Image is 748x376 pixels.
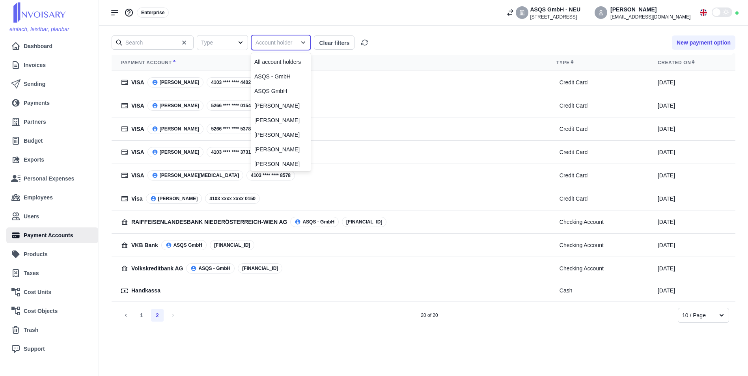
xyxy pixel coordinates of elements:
[658,241,726,249] div: [DATE]
[658,264,726,273] div: [DATE]
[147,170,244,181] div: [PERSON_NAME][MEDICAL_DATA]
[658,287,726,295] div: [DATE]
[254,116,300,125] span: [PERSON_NAME]
[658,78,726,87] div: [DATE]
[137,9,169,15] a: Enterprise
[24,269,39,277] span: Taxes
[560,125,588,133] span: Credit card
[11,227,90,243] a: Payment Accounts
[11,190,90,205] a: Employees
[186,263,235,274] div: ASQS - GmbH
[658,148,726,156] div: [DATE]
[9,26,69,32] span: einfach, leistbar, planbar
[24,345,45,353] span: Support
[11,303,90,319] a: Cost Objects
[11,152,93,168] a: Exports
[560,102,588,110] span: Credit card
[254,145,300,154] span: [PERSON_NAME]
[11,38,93,54] a: Dashboard
[658,125,726,133] div: [DATE]
[672,35,735,50] button: New payment option
[658,171,726,180] div: [DATE]
[131,241,158,249] a: VKB Bank
[530,6,580,14] div: ASQS GmbH - NEU
[254,73,291,81] span: ASQS - GmbH
[700,9,707,16] img: Flag_en.svg
[131,148,144,156] a: VISA
[131,218,287,226] a: RAIFFEISENLANDESBANK NIEDERÖSTERREICH-WIEN AG
[254,160,300,168] span: [PERSON_NAME]
[11,265,90,281] a: Taxes
[24,156,44,164] span: Exports
[210,240,254,250] div: [FINANCIAL_ID]
[131,264,183,273] a: Volkskreditbank AG
[11,171,93,186] a: Personal Expenses
[735,11,739,15] div: Online
[11,114,90,130] a: Partners
[121,60,537,66] div: Payment account
[11,341,93,357] a: Support
[11,133,93,149] a: Budget
[11,284,90,300] a: Cost Units
[131,171,144,180] a: VISA
[314,35,354,50] button: Clear filters
[131,78,144,87] a: VISA
[11,57,90,73] a: Invoices
[421,312,438,318] div: 20 of 20
[290,217,339,227] div: ASQS - GmbH
[11,95,93,111] a: Payments
[254,87,287,95] span: ASQS GmbH
[131,125,144,133] a: VISA
[24,250,48,259] span: Products
[342,217,386,227] div: [FINANCIAL_ID]
[112,35,194,50] input: Search
[560,195,588,203] span: Credit card
[11,322,93,338] a: Trash
[146,194,202,204] div: [PERSON_NAME]
[24,175,74,183] span: Personal Expenses
[610,14,690,20] div: [EMAIL_ADDRESS][DOMAIN_NAME]
[24,288,51,296] span: Cost Units
[254,102,300,110] span: [PERSON_NAME]
[24,194,53,202] span: Employees
[205,194,260,204] div: 4103 xxxx xxxx 0150
[147,147,204,157] div: [PERSON_NAME]
[24,118,46,126] span: Partners
[131,287,160,295] a: Handkassa
[530,14,580,20] div: [STREET_ADDRESS]
[11,76,93,92] a: Sending
[254,58,301,66] span: All account holders
[560,264,604,273] span: Checking account
[254,131,300,139] span: [PERSON_NAME]
[161,240,207,250] div: ASQS GmbH
[560,148,588,156] span: Credit card
[147,124,204,134] div: [PERSON_NAME]
[135,309,148,322] li: 1
[147,101,204,111] div: [PERSON_NAME]
[560,287,573,295] span: Cash
[24,231,73,240] span: Payment Accounts
[560,171,588,180] span: Credit card
[11,208,93,224] a: Users
[24,99,50,107] span: Payments
[556,60,639,66] div: Type
[238,263,282,274] div: [FINANCIAL_ID]
[24,80,45,88] span: Sending
[11,246,93,262] a: Products
[560,241,604,249] span: Checking account
[137,7,169,18] div: Enterprise
[24,307,58,315] span: Cost Objects
[151,309,164,322] li: 2
[610,6,690,14] div: [PERSON_NAME]
[658,102,726,110] div: [DATE]
[131,195,143,203] a: Visa
[658,195,726,203] div: [DATE]
[560,78,588,87] span: Credit card
[131,102,144,110] a: VISA
[147,77,204,87] div: [PERSON_NAME]
[24,326,38,334] span: Trash
[24,212,39,221] span: Users
[560,218,604,226] span: Checking account
[24,42,52,50] span: Dashboard
[658,218,726,226] div: [DATE]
